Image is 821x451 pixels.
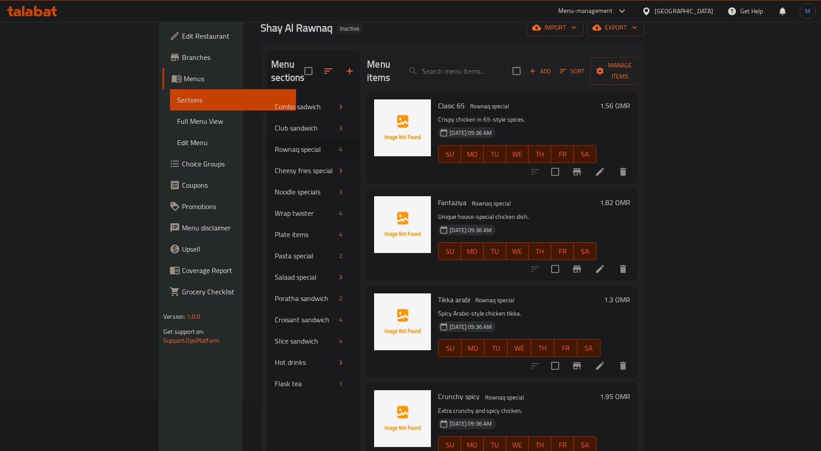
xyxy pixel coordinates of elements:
[374,196,431,253] img: Fantaziya
[336,250,346,261] div: items
[170,132,296,153] a: Edit Menu
[438,211,596,222] p: Unique house-special chicken dish.
[275,336,336,346] div: Slice sandwich
[162,281,296,302] a: Grocery Checklist
[612,355,634,376] button: delete
[374,99,431,156] img: Clasic 65
[336,101,346,112] div: items
[336,358,346,367] span: 3
[275,293,336,304] div: Poratha sandwich
[587,20,644,36] button: export
[182,158,289,169] span: Choice Groups
[484,242,506,260] button: TU
[318,60,339,82] span: Sort sections
[461,145,484,163] button: MO
[275,208,336,218] span: Wrap twister
[546,260,564,278] span: Select to update
[336,337,346,345] span: 4
[574,242,596,260] button: SA
[508,339,531,357] button: WE
[275,250,336,261] span: Pasta special
[162,196,296,217] a: Promotions
[374,293,431,350] img: Tikka arabi
[268,117,360,138] div: Club sandwich3
[532,245,548,258] span: TH
[163,311,185,322] span: Version:
[529,145,551,163] button: TH
[465,148,480,161] span: MO
[594,22,637,33] span: export
[177,116,289,127] span: Full Menu View
[566,258,588,280] button: Branch-specific-item
[551,242,574,260] button: FR
[558,342,574,355] span: FR
[336,123,346,133] div: items
[275,123,336,133] span: Club sandwich
[566,161,588,182] button: Branch-specific-item
[336,145,346,154] span: 4
[577,339,600,357] button: SA
[268,96,360,117] div: Combo sadwich3
[528,66,552,76] span: Add
[446,419,495,428] span: [DATE] 09:36 AM
[275,378,336,389] div: Flask tea
[162,47,296,68] a: Branches
[551,145,574,163] button: FR
[268,224,360,245] div: Plate items4
[527,20,584,36] button: import
[182,31,289,41] span: Edit Restaurant
[162,174,296,196] a: Coupons
[438,242,461,260] button: SU
[535,342,551,355] span: TH
[595,264,605,274] a: Edit menu item
[581,342,597,355] span: SA
[275,314,336,325] div: Croisant sandwich
[177,95,289,105] span: Sections
[438,99,465,112] span: Clasic 65
[506,145,529,163] button: WE
[484,145,506,163] button: TU
[604,293,630,306] h6: 1.3 OMR
[462,339,485,357] button: MO
[438,308,600,319] p: Spicy Arabic-style chicken tikka.
[534,22,576,33] span: import
[268,92,360,398] nav: Menu sections
[655,6,713,16] div: [GEOGRAPHIC_DATA]
[577,245,593,258] span: SA
[507,62,526,80] span: Select section
[558,64,587,78] button: Sort
[275,144,336,154] div: Rownaq special
[268,352,360,373] div: Hot drinks3
[554,64,590,78] span: Sort items
[268,138,360,160] div: Rownaq special4
[336,380,346,388] span: 1
[485,339,508,357] button: TU
[468,198,514,209] span: Rownaq special
[336,314,346,325] div: items
[162,238,296,260] a: Upsell
[612,161,634,182] button: delete
[600,196,630,209] h6: 1.82 OMR
[336,188,346,196] span: 3
[805,6,810,16] span: M
[268,288,360,309] div: Poratha sandwich2
[268,373,360,394] div: Flask tea1
[275,101,336,112] span: Combo sadwich
[182,222,289,233] span: Menu disclaimer
[275,165,336,176] span: Cheesy fries special
[275,272,336,282] span: Salaad special
[336,357,346,368] div: items
[442,148,458,161] span: SU
[162,260,296,281] a: Coverage Report
[182,52,289,63] span: Branches
[446,129,495,137] span: [DATE] 09:36 AM
[472,295,518,306] div: Rownaq special
[268,202,360,224] div: Wrap twister4
[182,286,289,297] span: Grocery Checklist
[184,73,289,84] span: Menus
[187,311,201,322] span: 1.0.0
[336,230,346,239] span: 4
[336,209,346,218] span: 4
